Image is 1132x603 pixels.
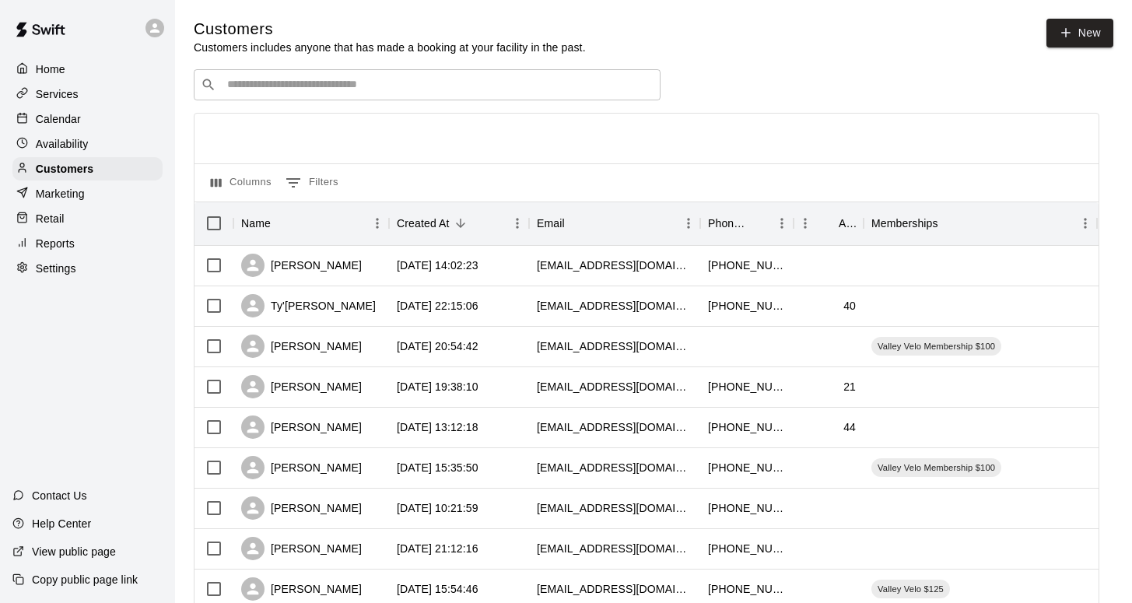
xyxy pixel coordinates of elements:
div: [PERSON_NAME] [241,577,362,601]
div: 2025-08-18 21:12:16 [397,541,478,556]
p: View public page [32,544,116,559]
a: Retail [12,207,163,230]
a: Marketing [12,182,163,205]
a: Availability [12,132,163,156]
button: Menu [677,212,700,235]
div: Email [537,202,565,245]
p: Retail [36,211,65,226]
div: 21 [843,379,856,394]
div: Valley Velo Membership $100 [871,458,1001,477]
div: Age [839,202,856,245]
div: 2025-08-19 10:21:59 [397,500,478,516]
div: +17475889519 [708,379,786,394]
a: Reports [12,232,163,255]
p: Contact Us [32,488,87,503]
p: Services [36,86,79,102]
div: +13174743488 [708,298,786,314]
div: jkpusl@mac.com [537,541,692,556]
p: Calendar [36,111,81,127]
div: 2025-08-19 15:35:50 [397,460,478,475]
div: anegahban@gmail.com [537,500,692,516]
a: Home [12,58,163,81]
div: +13109899407 [708,500,786,516]
button: Menu [366,212,389,235]
button: Sort [565,212,587,234]
div: [PERSON_NAME] [241,415,362,439]
div: tywaunburks@gmail.com [537,298,692,314]
div: [PERSON_NAME] [241,254,362,277]
button: Sort [450,212,471,234]
div: 2025-08-21 14:02:23 [397,258,478,273]
div: 2025-08-20 19:38:10 [397,379,478,394]
div: Ty'[PERSON_NAME] [241,294,376,317]
div: +18312758333 [708,581,786,597]
p: Reports [36,236,75,251]
div: alannabryant@gmail.com [537,419,692,435]
h5: Customers [194,19,586,40]
button: Sort [938,212,960,234]
div: maddoxjoson05@gmail.com [537,581,692,597]
p: Settings [36,261,76,276]
button: Show filters [282,170,342,195]
span: Valley Velo $125 [871,583,950,595]
div: 44 [843,419,856,435]
div: Age [794,202,864,245]
div: [PERSON_NAME] [241,456,362,479]
button: Sort [748,212,770,234]
div: Valley Velo $125 [871,580,950,598]
p: Home [36,61,65,77]
div: Phone Number [708,202,748,245]
button: Menu [506,212,529,235]
div: [PERSON_NAME] [241,537,362,560]
button: Select columns [207,170,275,195]
div: Memberships [864,202,1097,245]
div: Created At [389,202,529,245]
div: +18185179730 [708,541,786,556]
p: Availability [36,136,89,152]
button: Sort [271,212,293,234]
span: Valley Velo Membership $100 [871,340,1001,352]
div: 2025-08-20 20:54:42 [397,338,478,354]
a: New [1046,19,1113,47]
p: Marketing [36,186,85,202]
div: Created At [397,202,450,245]
div: Name [233,202,389,245]
div: Email [529,202,700,245]
div: Phone Number [700,202,794,245]
div: +18182175131 [708,258,786,273]
button: Menu [770,212,794,235]
div: +17623944622 [708,419,786,435]
div: [PERSON_NAME] [241,375,362,398]
div: oscarroman003@gmail.com [537,379,692,394]
div: 2025-08-17 15:54:46 [397,581,478,597]
div: 40 [843,298,856,314]
div: Valley Velo Membership $100 [871,337,1001,356]
button: Sort [817,212,839,234]
div: svasquez11476@gmail.com [537,258,692,273]
div: ryhig17@gmail.com [537,460,692,475]
a: Services [12,82,163,106]
div: +13104052121 [708,460,786,475]
div: 2025-08-20 13:12:18 [397,419,478,435]
span: Valley Velo Membership $100 [871,461,1001,474]
button: Menu [794,212,817,235]
p: Help Center [32,516,91,531]
div: Name [241,202,271,245]
a: Settings [12,257,163,280]
a: Calendar [12,107,163,131]
p: Customers [36,161,93,177]
div: 2025-08-20 22:15:06 [397,298,478,314]
div: [PERSON_NAME] [241,335,362,358]
a: Customers [12,157,163,181]
p: Customers includes anyone that has made a booking at your facility in the past. [194,40,586,55]
div: mjfriedman08@gmail.com [537,338,692,354]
